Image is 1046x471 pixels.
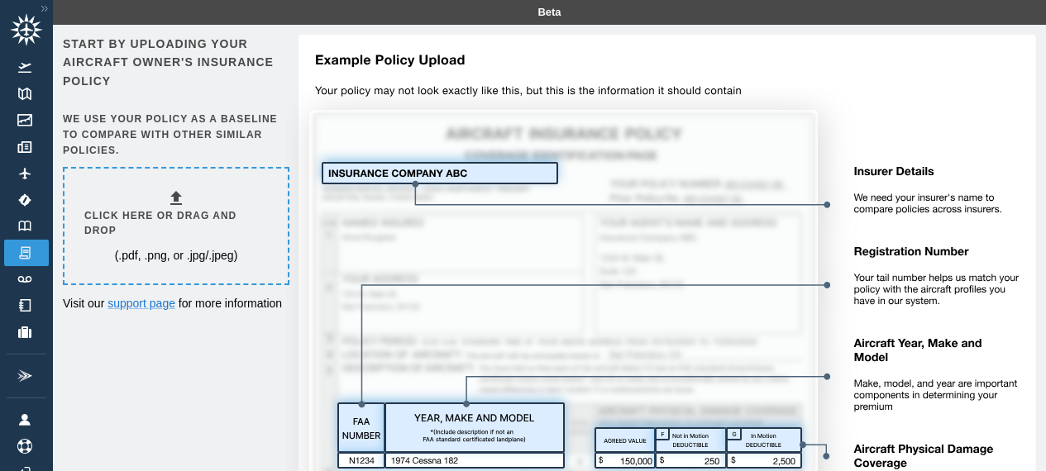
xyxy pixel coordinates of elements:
h6: We use your policy as a baseline to compare with other similar policies. [63,112,286,158]
a: support page [107,297,175,310]
h6: Start by uploading your aircraft owner's insurance policy [63,35,286,90]
h6: Click here or drag and drop [84,208,268,240]
p: Visit our for more information [63,295,286,312]
p: (.pdf, .png, or .jpg/.jpeg) [115,247,238,264]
